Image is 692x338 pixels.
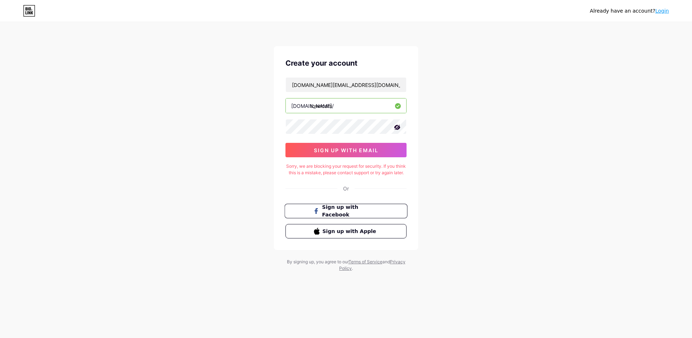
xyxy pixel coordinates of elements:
a: Login [655,8,669,14]
button: Sign up with Apple [285,224,407,238]
button: Sign up with Facebook [284,204,407,219]
input: username [286,98,406,113]
input: Email [286,78,406,92]
div: [DOMAIN_NAME]/ [291,102,334,110]
span: Sign up with Facebook [322,203,379,219]
span: Sign up with Apple [323,228,378,235]
button: sign up with email [285,143,407,157]
div: Sorry, we are blocking your request for security. If you think this is a mistake, please contact ... [285,163,407,176]
div: Create your account [285,58,407,69]
div: Already have an account? [590,7,669,15]
span: sign up with email [314,147,378,153]
div: Or [343,185,349,192]
a: Terms of Service [349,259,382,264]
div: By signing up, you agree to our and . [285,259,407,272]
a: Sign up with Facebook [285,204,407,218]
